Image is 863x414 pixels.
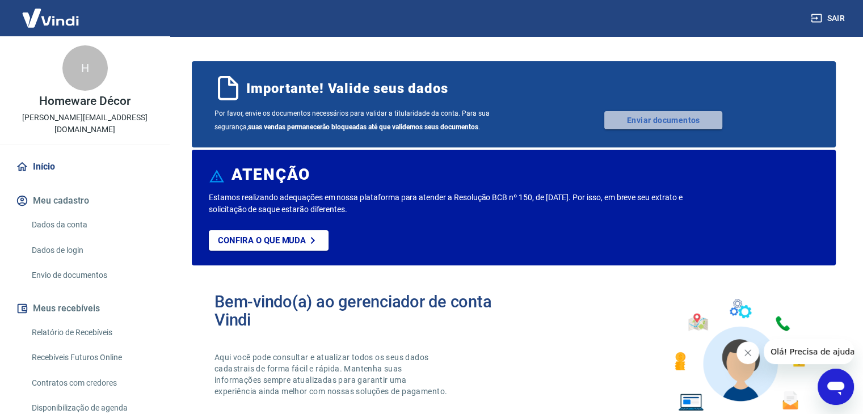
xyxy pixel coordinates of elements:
a: Contratos com credores [27,371,156,395]
h2: Bem-vindo(a) ao gerenciador de conta Vindi [214,293,514,329]
img: Vindi [14,1,87,35]
span: Olá! Precisa de ajuda? [7,8,95,17]
a: Confira o que muda [209,230,329,251]
button: Sair [809,8,849,29]
button: Meus recebíveis [14,296,156,321]
p: Estamos realizando adequações em nossa plataforma para atender a Resolução BCB nº 150, de [DATE].... [209,192,697,216]
a: Enviar documentos [604,111,722,129]
button: Meu cadastro [14,188,156,213]
a: Recebíveis Futuros Online [27,346,156,369]
a: Dados de login [27,239,156,262]
iframe: Mensagem da empresa [764,339,854,364]
a: Relatório de Recebíveis [27,321,156,344]
p: [PERSON_NAME][EMAIL_ADDRESS][DOMAIN_NAME] [9,112,161,136]
a: Início [14,154,156,179]
h6: ATENÇÃO [231,169,310,180]
b: suas vendas permanecerão bloqueadas até que validemos seus documentos [248,123,478,131]
iframe: Botão para abrir a janela de mensagens [818,369,854,405]
span: Por favor, envie os documentos necessários para validar a titularidade da conta. Para sua seguran... [214,107,514,134]
p: Aqui você pode consultar e atualizar todos os seus dados cadastrais de forma fácil e rápida. Mant... [214,352,449,397]
div: H [62,45,108,91]
a: Dados da conta [27,213,156,236]
span: Importante! Valide seus dados [246,79,448,98]
a: Envio de documentos [27,264,156,287]
p: Confira o que muda [218,235,306,246]
iframe: Fechar mensagem [736,341,759,364]
p: Homeware Décor [39,95,130,107]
